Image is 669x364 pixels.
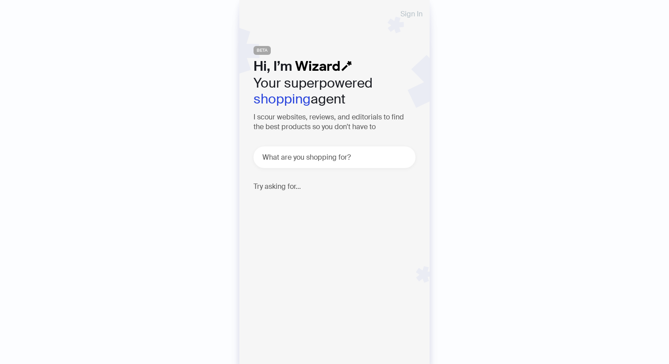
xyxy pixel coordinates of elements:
span: Sign In [400,11,423,18]
em: shopping [254,90,311,107]
button: Sign In [393,7,430,21]
h3: I scour websites, reviews, and editorials to find the best products so you don't have to [254,112,415,132]
div: Need over-ear noise-canceling headphones that offer great sound quality and comfort for long use. 🎧 [262,198,417,238]
span: Hi, I’m [254,57,292,75]
h2: Your superpowered agent [254,75,415,107]
span: BETA [254,46,271,55]
h4: Try asking for... [254,182,415,191]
